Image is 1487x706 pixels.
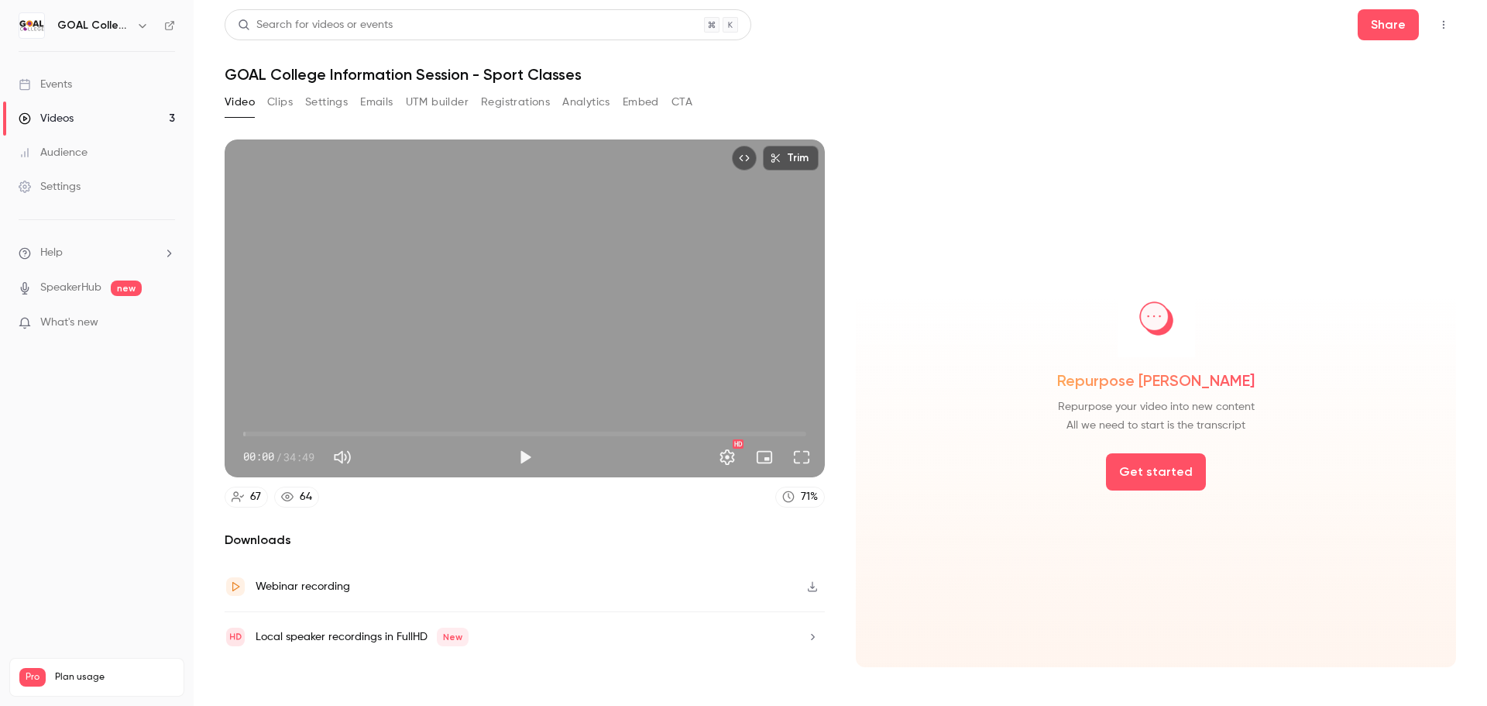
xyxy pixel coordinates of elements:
[733,439,743,449] div: HD
[250,489,261,505] div: 67
[481,90,550,115] button: Registrations
[360,90,393,115] button: Emails
[510,442,541,473] button: Play
[732,146,757,170] button: Embed video
[243,449,274,465] span: 00:00
[406,90,469,115] button: UTM builder
[225,90,255,115] button: Video
[1106,453,1206,491] button: Get started
[801,489,818,505] div: 71 %
[243,449,314,465] div: 00:00
[238,17,393,33] div: Search for videos or events
[19,111,74,126] div: Videos
[225,65,1456,84] h1: GOAL College Information Session - Sport Classes
[437,628,469,646] span: New
[267,90,293,115] button: Clips
[57,18,130,33] h6: GOAL College
[19,13,44,38] img: GOAL College
[19,668,46,687] span: Pro
[256,577,350,596] div: Webinar recording
[300,489,312,505] div: 64
[1358,9,1419,40] button: Share
[562,90,610,115] button: Analytics
[763,146,819,170] button: Trim
[19,179,81,195] div: Settings
[19,145,88,160] div: Audience
[623,90,659,115] button: Embed
[712,442,743,473] button: Settings
[305,90,348,115] button: Settings
[276,449,282,465] span: /
[1057,370,1255,391] span: Repurpose [PERSON_NAME]
[111,281,142,296] span: new
[225,487,268,508] a: 67
[40,315,98,331] span: What's new
[55,671,174,684] span: Plan usage
[225,531,825,549] h2: Downloads
[274,487,319,508] a: 64
[1431,12,1456,37] button: Top Bar Actions
[40,245,63,261] span: Help
[283,449,314,465] span: 34:49
[40,280,101,296] a: SpeakerHub
[1058,398,1255,435] span: Repurpose your video into new content All we need to start is the transcript
[775,487,825,508] a: 71%
[749,442,780,473] button: Turn on miniplayer
[19,77,72,92] div: Events
[786,442,817,473] button: Full screen
[671,90,692,115] button: CTA
[256,628,469,646] div: Local speaker recordings in FullHD
[156,316,175,330] iframe: Noticeable Trigger
[327,442,358,473] button: Mute
[19,245,175,261] li: help-dropdown-opener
